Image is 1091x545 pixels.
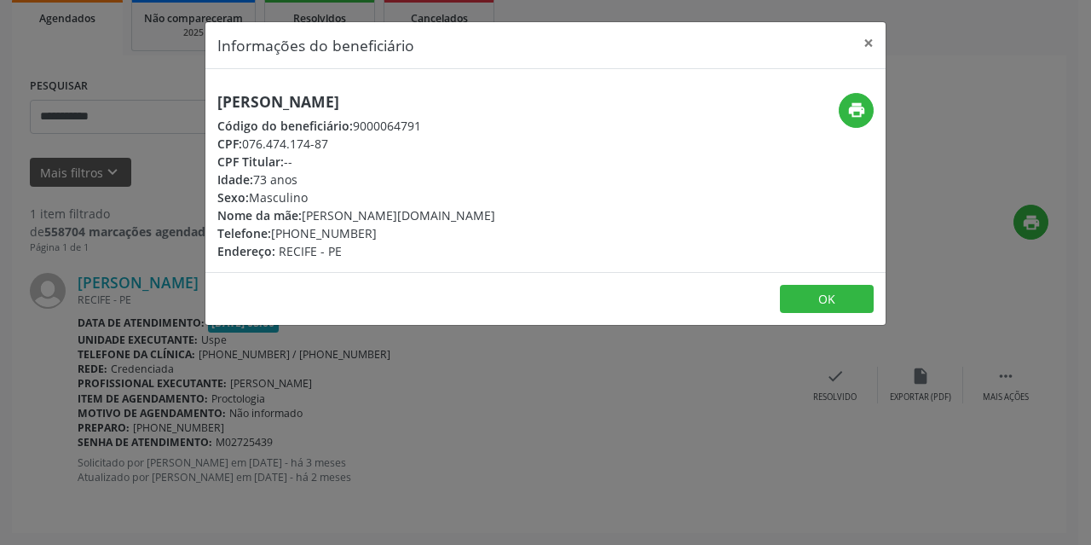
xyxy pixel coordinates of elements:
[217,206,495,224] div: [PERSON_NAME][DOMAIN_NAME]
[839,93,874,128] button: print
[217,224,495,242] div: [PHONE_NUMBER]
[217,136,242,152] span: CPF:
[851,22,886,64] button: Close
[279,243,342,259] span: RECIFE - PE
[847,101,866,119] i: print
[217,188,495,206] div: Masculino
[217,154,284,170] span: CPF Titular:
[217,171,495,188] div: 73 anos
[217,117,495,135] div: 9000064791
[217,135,495,153] div: 076.474.174-87
[217,118,353,134] span: Código do beneficiário:
[217,34,414,56] h5: Informações do beneficiário
[217,189,249,206] span: Sexo:
[217,153,495,171] div: --
[217,243,275,259] span: Endereço:
[217,225,271,241] span: Telefone:
[780,285,874,314] button: OK
[217,93,495,111] h5: [PERSON_NAME]
[217,207,302,223] span: Nome da mãe:
[217,171,253,188] span: Idade:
